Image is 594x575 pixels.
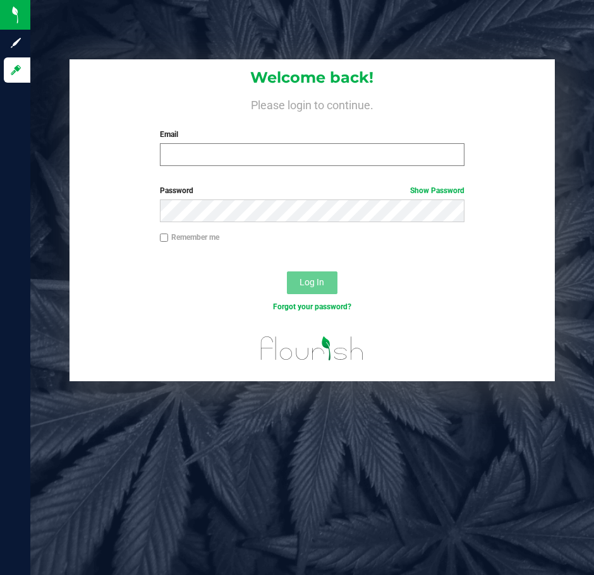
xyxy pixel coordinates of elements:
span: Log In [300,277,324,287]
label: Remember me [160,232,219,243]
input: Remember me [160,234,169,242]
span: Password [160,186,193,195]
a: Forgot your password? [273,302,351,311]
inline-svg: Log in [9,64,22,76]
inline-svg: Sign up [9,37,22,49]
button: Log In [287,271,337,294]
a: Show Password [410,186,464,195]
h1: Welcome back! [70,69,555,86]
h4: Please login to continue. [70,96,555,111]
img: flourish_logo.svg [252,326,373,371]
label: Email [160,129,464,140]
